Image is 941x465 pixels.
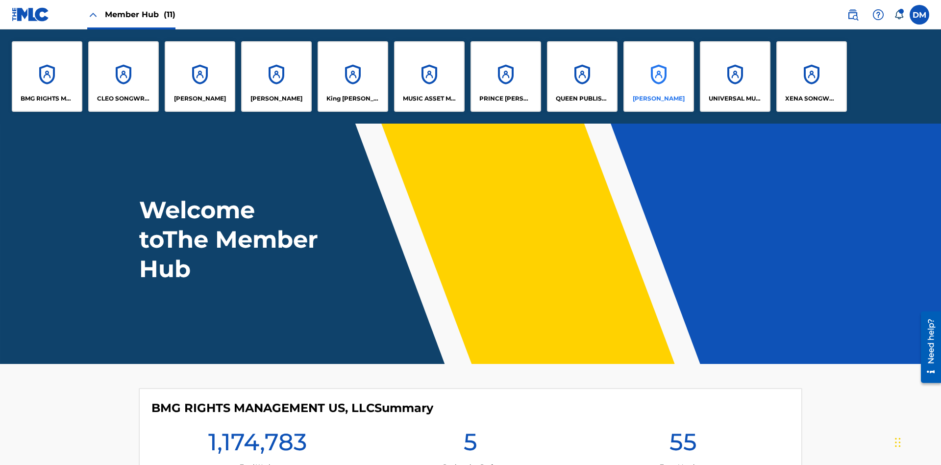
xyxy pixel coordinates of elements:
h1: 55 [669,427,697,463]
img: MLC Logo [12,7,50,22]
img: search [847,9,859,21]
a: Accounts[PERSON_NAME] [241,41,312,112]
div: Help [868,5,888,25]
a: AccountsQUEEN PUBLISHA [547,41,618,112]
div: Notifications [894,10,904,20]
img: help [872,9,884,21]
p: UNIVERSAL MUSIC PUB GROUP [709,94,762,103]
a: AccountsMUSIC ASSET MANAGEMENT (MAM) [394,41,465,112]
p: RONALD MCTESTERSON [633,94,685,103]
h1: 5 [464,427,477,463]
p: PRINCE MCTESTERSON [479,94,533,103]
span: (11) [164,10,175,19]
h1: 1,174,783 [208,427,307,463]
div: Drag [895,428,901,457]
p: EYAMA MCSINGER [250,94,302,103]
p: BMG RIGHTS MANAGEMENT US, LLC [21,94,74,103]
a: AccountsPRINCE [PERSON_NAME] [470,41,541,112]
a: Accounts[PERSON_NAME] [165,41,235,112]
p: MUSIC ASSET MANAGEMENT (MAM) [403,94,456,103]
a: Accounts[PERSON_NAME] [623,41,694,112]
p: ELVIS COSTELLO [174,94,226,103]
a: AccountsUNIVERSAL MUSIC PUB GROUP [700,41,770,112]
h4: BMG RIGHTS MANAGEMENT US, LLC [151,401,433,415]
a: Public Search [843,5,863,25]
a: AccountsXENA SONGWRITER [776,41,847,112]
a: AccountsKing [PERSON_NAME] [318,41,388,112]
p: XENA SONGWRITER [785,94,839,103]
div: User Menu [910,5,929,25]
h1: Welcome to The Member Hub [139,195,322,284]
iframe: Chat Widget [892,418,941,465]
p: QUEEN PUBLISHA [556,94,609,103]
p: King McTesterson [326,94,380,103]
iframe: Resource Center [914,308,941,388]
a: AccountsBMG RIGHTS MANAGEMENT US, LLC [12,41,82,112]
p: CLEO SONGWRITER [97,94,150,103]
span: Member Hub [105,9,175,20]
img: Close [87,9,99,21]
a: AccountsCLEO SONGWRITER [88,41,159,112]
